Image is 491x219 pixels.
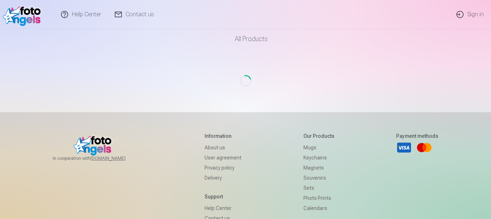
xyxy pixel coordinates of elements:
a: Souvenirs [303,173,334,183]
a: Keychains [303,153,334,163]
a: Delivery [205,173,241,183]
a: Sets [303,183,334,193]
a: Mastercard [416,140,432,156]
h5: Payment methods [396,132,438,140]
h5: Support [205,193,241,200]
a: About us [205,143,241,153]
a: Help Center [205,203,241,213]
a: Privacy policy [205,163,241,173]
a: All products [215,29,276,49]
a: Visa [396,140,412,156]
a: Magnets [303,163,334,173]
a: Photo prints [303,193,334,203]
h5: Our products [303,132,334,140]
a: Calendars [303,203,334,213]
a: User agreement [205,153,241,163]
img: /v1 [3,3,44,26]
a: [DOMAIN_NAME] [91,156,143,161]
span: In cooperation with [53,156,143,161]
h5: Information [205,132,241,140]
a: Mugs [303,143,334,153]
